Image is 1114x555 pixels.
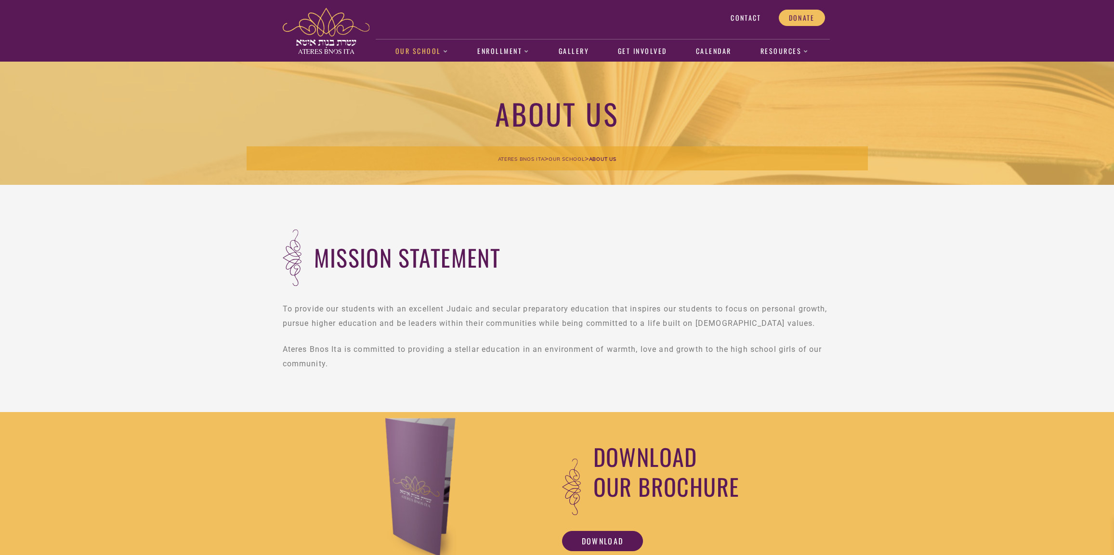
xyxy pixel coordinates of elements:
[613,40,672,63] a: Get Involved
[283,302,832,331] p: To provide our students with an excellent Judaic and secular preparatory education that inspires ...
[582,536,624,546] span: Download
[549,156,584,162] span: Our School
[691,40,736,63] a: Calendar
[589,156,616,162] span: About us
[562,531,643,552] a: Download
[472,40,535,63] a: Enrollment
[593,423,827,521] h2: Download Our Brochure
[549,154,584,163] a: Our School
[789,13,815,22] span: Donate
[498,156,545,162] span: Ateres Bnos Ita
[314,223,832,292] h2: mission statement
[755,40,814,63] a: Resources
[779,10,825,26] a: Donate
[553,40,594,63] a: Gallery
[721,10,771,26] a: Contact
[498,154,545,163] a: Ateres Bnos Ita
[247,95,868,131] h1: About us
[247,146,868,170] div: > >
[390,40,453,63] a: Our School
[731,13,761,22] span: Contact
[283,8,369,54] img: ateres
[283,345,822,368] span: Ateres Bnos Ita is committed to providing a stellar education in an environment of warmth, love a...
